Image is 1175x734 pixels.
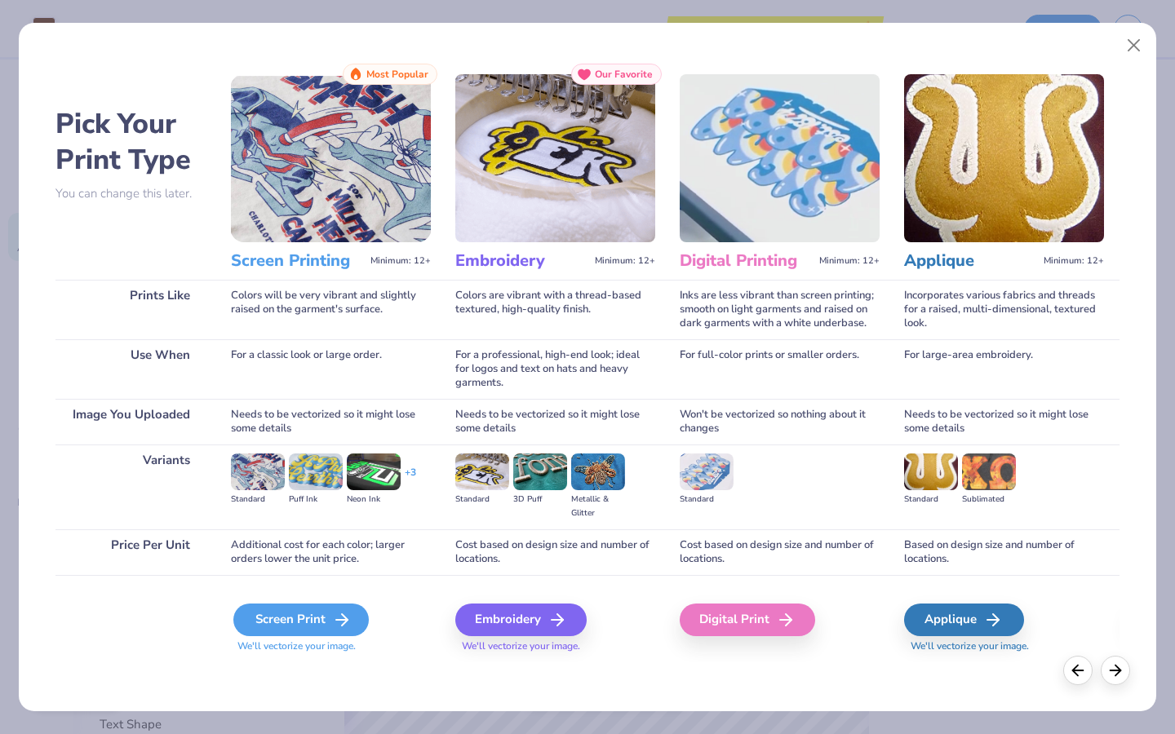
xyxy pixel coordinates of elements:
img: Standard [231,453,285,489]
div: Colors are vibrant with a thread-based textured, high-quality finish. [455,280,655,339]
div: Needs to be vectorized so it might lose some details [455,399,655,444]
div: Puff Ink [289,493,343,506]
div: Incorporates various fabrics and threads for a raised, multi-dimensional, textured look. [904,280,1104,339]
span: Our Favorite [595,69,653,80]
div: Colors will be very vibrant and slightly raised on the garment's surface. [231,280,431,339]
div: Variants [55,444,206,528]
button: Close [1119,30,1150,61]
h3: Applique [904,250,1037,272]
div: For large-area embroidery. [904,339,1104,399]
div: For a professional, high-end look; ideal for logos and text on hats and heavy garments. [455,339,655,399]
div: Use When [55,339,206,399]
h2: Pick Your Print Type [55,106,206,178]
h3: Screen Printing [231,250,364,272]
div: + 3 [405,466,416,493]
span: We'll vectorize your image. [231,639,431,653]
img: Metallic & Glitter [571,453,625,489]
img: 3D Puff [513,453,567,489]
div: Standard [680,493,734,506]
div: 3D Puff [513,493,567,506]
p: You can change this later. [55,187,206,201]
div: Needs to be vectorized so it might lose some details [904,399,1104,444]
div: Standard [231,493,285,506]
div: Screen Print [233,604,369,636]
div: Cost based on design size and number of locations. [455,529,655,575]
span: Minimum: 12+ [370,255,431,267]
div: Based on design size and number of locations. [904,529,1104,575]
div: Image You Uploaded [55,399,206,444]
span: Minimum: 12+ [1044,255,1104,267]
img: Applique [904,74,1104,242]
span: We'll vectorize your image. [455,639,655,653]
img: Sublimated [962,453,1016,489]
div: Additional cost for each color; larger orders lower the unit price. [231,529,431,575]
span: Minimum: 12+ [819,255,880,267]
div: Metallic & Glitter [571,493,625,520]
img: Embroidery [455,74,655,242]
div: Prints Like [55,280,206,339]
span: Most Popular [366,69,428,80]
span: We'll vectorize your image. [904,639,1104,653]
img: Puff Ink [289,453,343,489]
div: Needs to be vectorized so it might lose some details [231,399,431,444]
div: Digital Print [680,604,815,636]
div: Price Per Unit [55,529,206,575]
div: Cost based on design size and number of locations. [680,529,880,575]
div: Standard [904,493,958,506]
div: For full-color prints or smaller orders. [680,339,880,399]
div: Applique [904,604,1024,636]
img: Standard [455,453,509,489]
img: Digital Printing [680,74,880,242]
img: Standard [904,453,958,489]
h3: Digital Printing [680,250,813,272]
img: Standard [680,453,734,489]
div: Sublimated [962,493,1016,506]
div: Embroidery [455,604,587,636]
div: Inks are less vibrant than screen printing; smooth on light garments and raised on dark garments ... [680,280,880,339]
span: Minimum: 12+ [595,255,655,267]
h3: Embroidery [455,250,588,272]
img: Neon Ink [347,453,401,489]
div: Won't be vectorized so nothing about it changes [680,399,880,444]
div: Neon Ink [347,493,401,506]
img: Screen Printing [231,74,431,242]
div: Standard [455,493,509,506]
div: For a classic look or large order. [231,339,431,399]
